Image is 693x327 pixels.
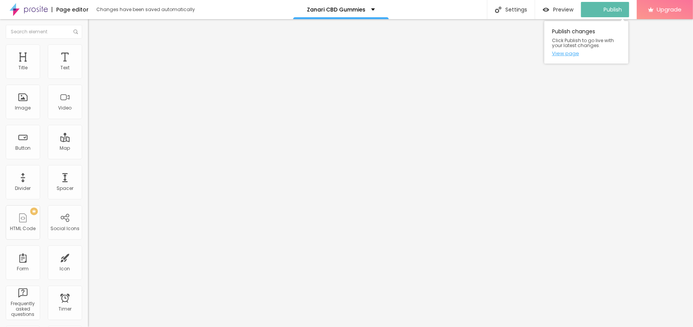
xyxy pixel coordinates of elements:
[495,7,501,13] img: Icone
[10,226,36,231] div: HTML Code
[57,186,73,191] div: Spacer
[17,266,29,271] div: Form
[52,7,89,12] div: Page editor
[15,146,31,151] div: Button
[73,29,78,34] img: Icone
[60,146,70,151] div: Map
[15,105,31,111] div: Image
[58,105,72,111] div: Video
[18,65,28,70] div: Title
[6,25,82,39] input: Search element
[50,226,80,231] div: Social Icons
[60,65,70,70] div: Text
[543,7,549,13] img: view-1.svg
[604,7,622,13] span: Publish
[553,7,573,13] span: Preview
[552,51,621,56] a: View page
[58,306,71,312] div: Timer
[60,266,70,271] div: Icon
[88,19,693,327] iframe: Editor
[535,2,581,17] button: Preview
[8,301,38,317] div: Frequently asked questions
[552,38,621,48] span: Click Publish to go live with your latest changes.
[657,6,682,13] span: Upgrade
[581,2,629,17] button: Publish
[544,21,628,64] div: Publish changes
[96,7,195,12] div: Changes have been saved automatically
[307,7,365,12] p: Zanari CBD Gummies
[15,186,31,191] div: Divider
